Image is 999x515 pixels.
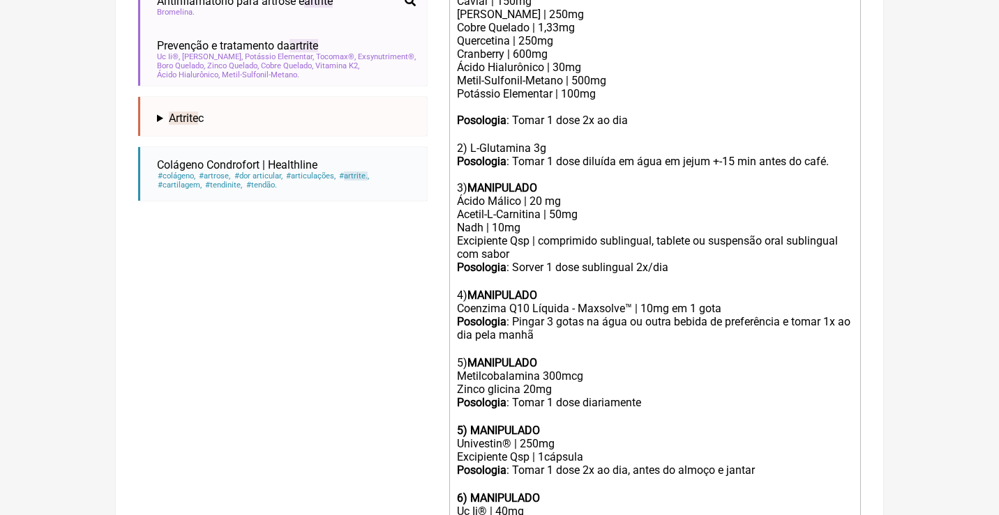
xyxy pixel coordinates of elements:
div: : Tomar 1 dose 2x ao dia ㅤ [457,114,853,128]
span: Exsynutriment® [358,52,416,61]
div: 4) [457,275,853,302]
strong: MANIPULADO [467,356,537,369]
span: articulações [285,171,336,180]
div: Excipiente Qsp | 1cápsula [457,450,853,463]
span: Bromelina [157,8,195,17]
span: [PERSON_NAME] [182,52,243,61]
strong: Posologia [457,155,506,168]
span: Prevenção e tratamento da [157,39,318,52]
div: : Pingar 3 gotas na água ou outra bebida de preferência e tomar 1x ao dia ㅤpela manhã 5) Metilcob... [457,315,853,396]
span: tendão [245,180,277,190]
strong: Posologia [457,114,506,127]
div: Nadh | 10mg [457,221,853,234]
span: colágeno [157,171,196,180]
span: c [169,112,204,125]
strong: MANIPULADO [467,181,537,194]
span: Boro Quelado [157,61,205,70]
summary: Artritec [157,112,416,125]
div: Acetil-L-Carnitina | 50mg [457,208,853,221]
span: Colágeno Condrofort | Healthline [157,158,317,171]
div: : Tomar 1 dose 2x ao dia, antes do almoço e jantar ㅤ [457,463,853,491]
span: Zinco Quelado [207,61,259,70]
div: : Tomar 1 dose diariamente ㅤ [457,396,853,424]
span: dor articular [233,171,283,180]
div: Univestin® | 250mg [457,437,853,450]
strong: MANIPULADO [467,289,537,302]
strong: 6) MANIPULADO [457,491,540,505]
span: Cobre Quelado [261,61,313,70]
span: Artrite [169,112,198,125]
span: artrose [198,171,231,180]
span: artrite [344,171,368,180]
span: Potássio Elementar [245,52,314,61]
div: Excipiente Qsp | comprimido sublingual, tablete ou suspensão oral sublingual com sabor [457,234,853,261]
strong: Posologia [457,463,506,477]
div: Cranberry | 600mg Ácido Hialurônico | 30mg [457,47,853,74]
span: Tocomax® [316,52,356,61]
div: Metil-Sulfonil-Metano | 500mg Potássio Elementar | 100mg [457,74,853,114]
span: Uc Ii® [157,52,180,61]
span: Metil-Sulfonil-Metano [222,70,299,79]
strong: Posologia [457,396,506,409]
div: [PERSON_NAME] | 250mg [457,8,853,21]
span: artrite [290,39,318,52]
div: 3) Ácido Málico | 20 mg [457,168,853,208]
span: cartilagem [157,180,202,190]
div: 2) L-Glutamina 3g : Tomar 1 dose diluída em água em jejum +-15 min antes do café. [457,128,853,168]
span: Ácido Hialurônico [157,70,220,79]
div: Coenzima Q10 Líquida - Maxsolve™ | 10mg em 1 gota [457,302,853,315]
span: Vitamina K2 [315,61,359,70]
strong: Posologia [457,315,506,328]
div: Quercetina | 250mg [457,34,853,47]
strong: 5) MANIPULADO [457,424,540,437]
div: Cobre Quelado | 1,33mg [457,21,853,34]
span: tendinite [204,180,243,190]
strong: Posologia [457,261,506,274]
div: : Sorver 1 dose sublingual 2x/dia ㅤ [457,261,853,275]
